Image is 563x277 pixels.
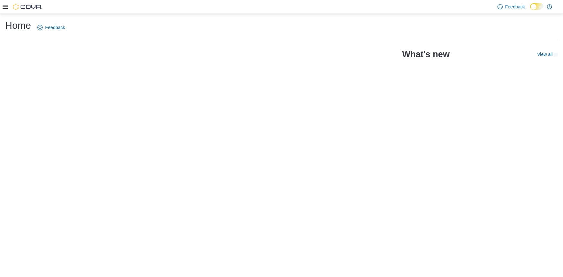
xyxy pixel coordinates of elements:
a: Feedback [495,0,528,13]
span: Feedback [505,4,525,10]
h2: What's new [402,49,449,59]
img: Cova [13,4,42,10]
a: Feedback [35,21,67,34]
h1: Home [5,19,31,32]
svg: External link [554,53,558,57]
a: View allExternal link [537,52,558,57]
input: Dark Mode [530,3,544,10]
span: Feedback [45,24,65,31]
